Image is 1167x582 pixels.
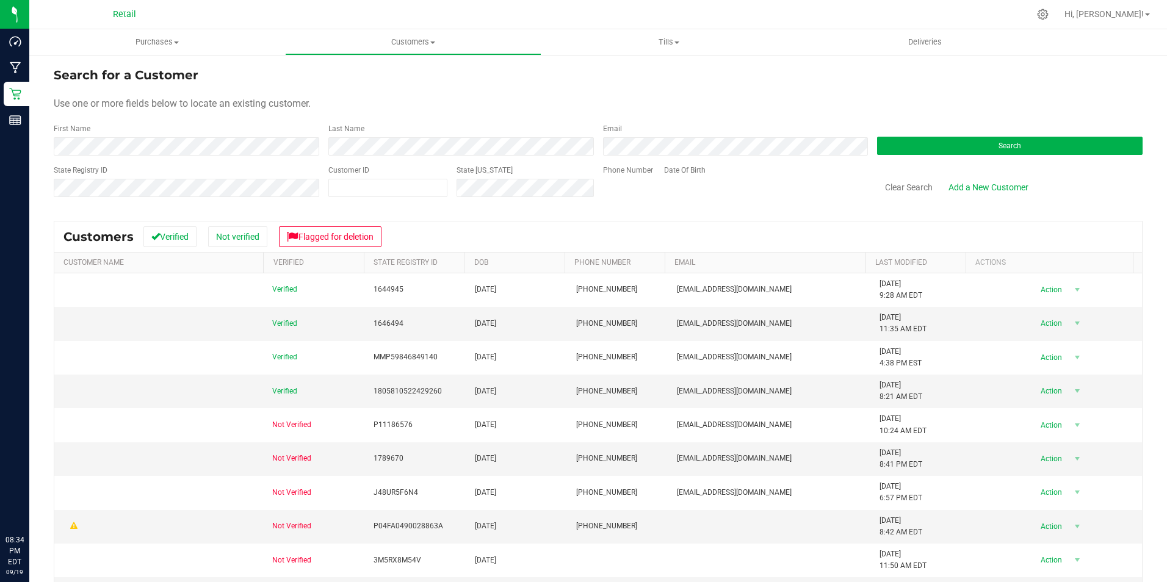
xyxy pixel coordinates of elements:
button: Not verified [208,226,267,247]
span: select [1070,281,1085,298]
span: [DATE] [475,318,496,329]
span: Purchases [29,37,285,48]
span: [DATE] 4:38 PM EST [880,346,922,369]
span: 1646494 [374,318,403,329]
span: [EMAIL_ADDRESS][DOMAIN_NAME] [677,487,792,498]
button: Search [877,137,1143,155]
label: Phone Number [603,165,653,176]
span: select [1070,349,1085,366]
div: Actions [975,258,1128,267]
span: Action [1030,518,1070,535]
span: [DATE] [475,453,496,464]
span: Not Verified [272,487,311,498]
inline-svg: Reports [9,114,21,126]
span: Verified [272,318,297,329]
p: 08:34 PM EDT [5,534,24,567]
button: Verified [143,226,197,247]
span: P11186576 [374,419,413,431]
span: [PHONE_NUMBER] [576,419,637,431]
a: Customers [285,29,541,55]
span: [DATE] 8:42 AM EDT [880,515,922,538]
inline-svg: Retail [9,88,21,100]
span: Action [1030,417,1070,434]
a: DOB [474,258,488,267]
span: Deliveries [892,37,958,48]
span: Verified [272,284,297,295]
a: Add a New Customer [941,177,1036,198]
span: select [1070,417,1085,434]
span: 1789670 [374,453,403,464]
span: [DATE] 11:50 AM EDT [880,548,927,572]
span: Action [1030,315,1070,332]
span: [DATE] [475,520,496,532]
a: Deliveries [797,29,1053,55]
span: [DATE] [475,386,496,397]
label: State Registry ID [54,165,107,176]
span: Customers [286,37,540,48]
span: [EMAIL_ADDRESS][DOMAIN_NAME] [677,453,792,464]
span: Action [1030,383,1070,400]
button: Clear Search [877,177,941,198]
a: State Registry Id [374,258,438,267]
span: J48UR5F6N4 [374,487,418,498]
span: select [1070,551,1085,569]
span: [PHONE_NUMBER] [576,453,637,464]
span: P04FA0490028863A [374,520,443,532]
span: [DATE] 6:57 PM EDT [880,481,922,504]
span: 1644945 [374,284,403,295]
span: Tills [542,37,797,48]
span: [EMAIL_ADDRESS][DOMAIN_NAME] [677,419,792,431]
span: [PHONE_NUMBER] [576,318,637,329]
span: Use one or more fields below to locate an existing customer. [54,98,311,109]
span: Hi, [PERSON_NAME]! [1064,9,1144,19]
span: select [1070,383,1085,400]
span: [PHONE_NUMBER] [576,284,637,295]
span: select [1070,518,1085,535]
span: [DATE] [475,419,496,431]
span: [DATE] [475,351,496,363]
a: Customer Name [63,258,124,267]
span: 1805810522429260 [374,386,442,397]
label: First Name [54,123,90,134]
span: 3M5RX8M54V [374,555,421,566]
span: Verified [272,351,297,363]
span: [DATE] [475,555,496,566]
a: Tills [541,29,797,55]
span: select [1070,315,1085,332]
span: [PHONE_NUMBER] [576,386,637,397]
button: Flagged for deletion [279,226,381,247]
span: [DATE] [475,284,496,295]
span: Action [1030,551,1070,569]
span: Action [1030,281,1070,298]
span: Not Verified [272,555,311,566]
span: Retail [113,9,136,20]
inline-svg: Dashboard [9,35,21,48]
iframe: Resource center [12,484,49,521]
span: [DATE] 8:21 AM EDT [880,379,922,403]
a: Purchases [29,29,285,55]
inline-svg: Manufacturing [9,62,21,74]
span: Action [1030,484,1070,501]
span: [DATE] 11:35 AM EDT [880,312,927,335]
span: [EMAIL_ADDRESS][DOMAIN_NAME] [677,318,792,329]
span: [DATE] 9:28 AM EDT [880,278,922,301]
label: Email [603,123,622,134]
span: Action [1030,349,1070,366]
span: [PHONE_NUMBER] [576,487,637,498]
div: Warning - Level 1 [68,520,79,532]
span: select [1070,450,1085,467]
label: Last Name [328,123,364,134]
div: Manage settings [1035,9,1050,20]
label: State [US_STATE] [457,165,513,176]
span: Search [999,142,1021,150]
span: [PHONE_NUMBER] [576,520,637,532]
a: Verified [273,258,304,267]
label: Date Of Birth [664,165,706,176]
span: [PHONE_NUMBER] [576,351,637,363]
span: [EMAIL_ADDRESS][DOMAIN_NAME] [677,284,792,295]
span: [EMAIL_ADDRESS][DOMAIN_NAME] [677,386,792,397]
span: [DATE] [475,487,496,498]
span: Not Verified [272,419,311,431]
p: 09/19 [5,567,24,577]
span: select [1070,484,1085,501]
